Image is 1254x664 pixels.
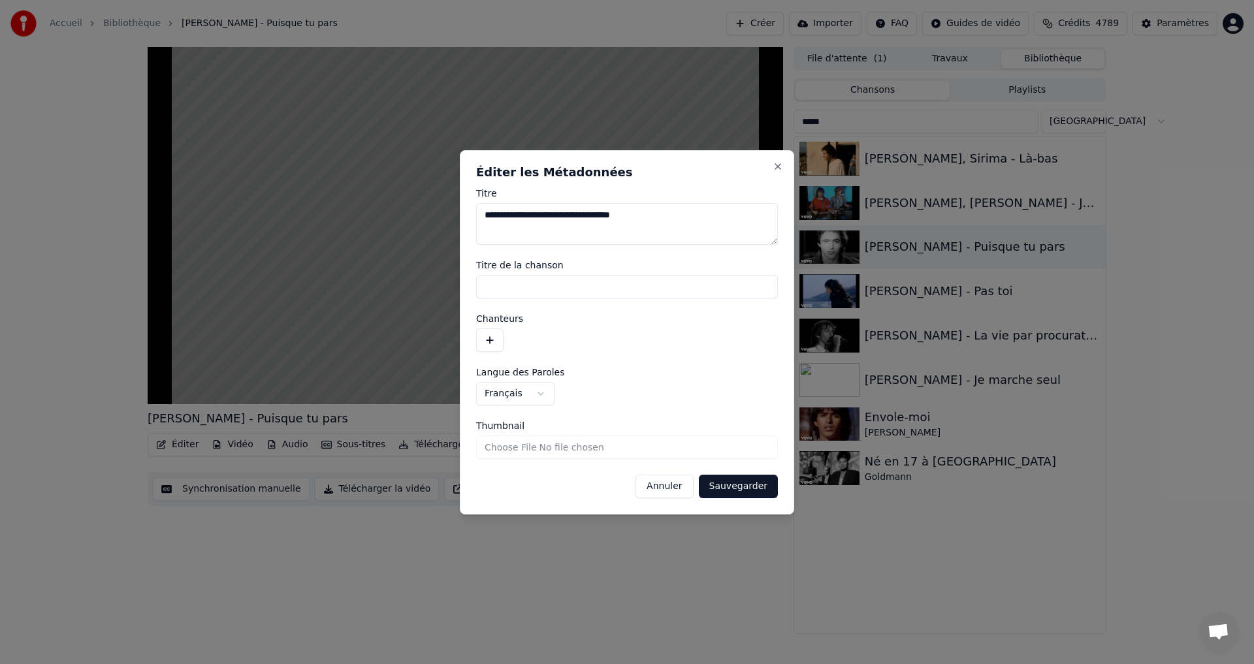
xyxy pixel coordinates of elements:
button: Sauvegarder [699,475,778,498]
span: Langue des Paroles [476,368,565,377]
h2: Éditer les Métadonnées [476,166,778,178]
label: Titre de la chanson [476,261,778,270]
label: Titre [476,189,778,198]
button: Annuler [635,475,693,498]
span: Thumbnail [476,421,524,430]
label: Chanteurs [476,314,778,323]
